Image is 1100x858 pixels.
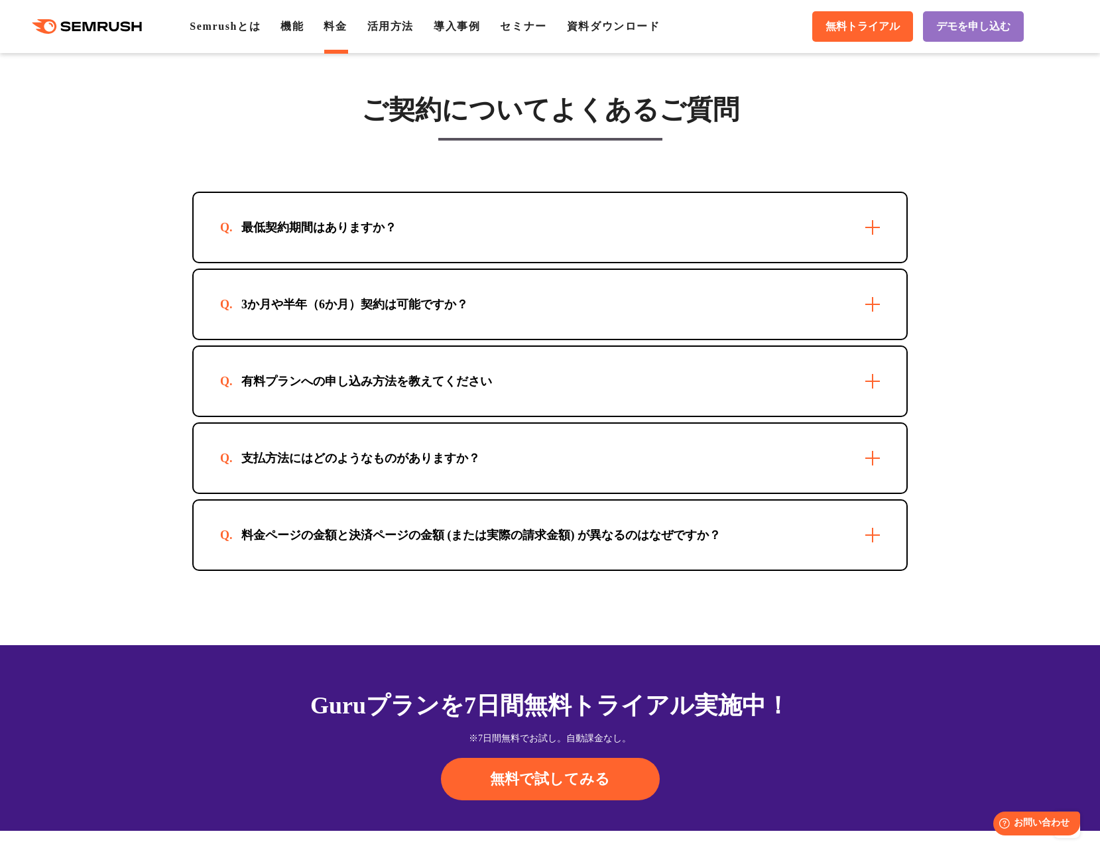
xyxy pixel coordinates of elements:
[441,758,660,800] a: 無料で試してみる
[812,11,913,42] a: 無料トライアル
[825,20,900,34] span: 無料トライアル
[324,21,347,32] a: 料金
[490,769,610,789] span: 無料で試してみる
[367,21,414,32] a: 活用方法
[192,732,908,745] div: ※7日間無料でお試し。自動課金なし。
[220,450,501,466] div: 支払方法にはどのようなものがありますか？
[434,21,480,32] a: 導入事例
[524,692,790,719] span: 無料トライアル実施中！
[936,20,1010,34] span: デモを申し込む
[192,688,908,723] div: Guruプランを7日間
[280,21,304,32] a: 機能
[923,11,1024,42] a: デモを申し込む
[220,296,489,312] div: 3か月や半年（6か月）契約は可能ですか？
[192,93,908,127] h3: ご契約についてよくあるご質問
[220,527,742,543] div: 料金ページの金額と決済ページの金額 (または実際の請求金額) が異なるのはなぜですか？
[567,21,660,32] a: 資料ダウンロード
[220,219,418,235] div: 最低契約期間はありますか？
[220,373,513,389] div: 有料プランへの申し込み方法を教えてください
[190,21,261,32] a: Semrushとは
[500,21,546,32] a: セミナー
[982,806,1085,843] iframe: Help widget launcher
